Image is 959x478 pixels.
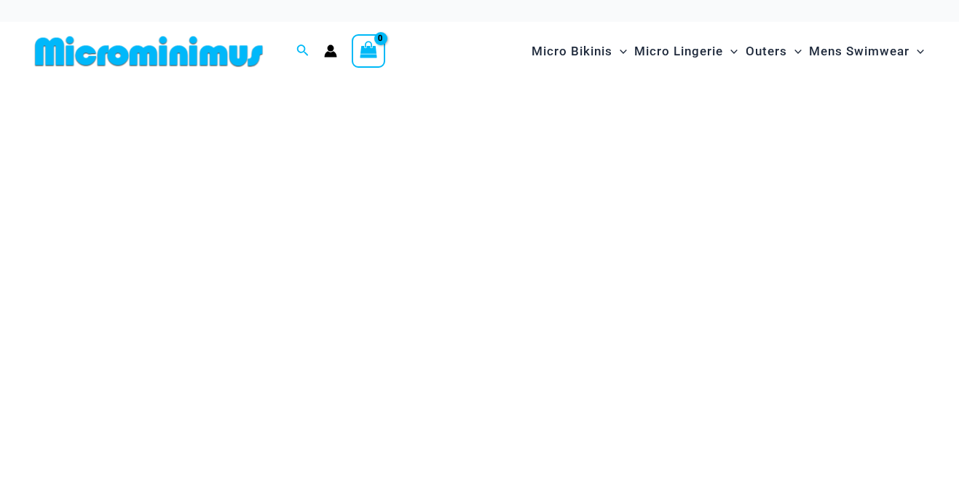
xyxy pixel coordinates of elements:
[631,29,741,74] a: Micro LingerieMenu ToggleMenu Toggle
[634,33,723,70] span: Micro Lingerie
[742,29,805,74] a: OutersMenu ToggleMenu Toggle
[29,35,269,68] img: MM SHOP LOGO FLAT
[296,42,309,60] a: Search icon link
[532,33,612,70] span: Micro Bikinis
[746,33,787,70] span: Outers
[528,29,631,74] a: Micro BikinisMenu ToggleMenu Toggle
[612,33,627,70] span: Menu Toggle
[526,27,930,76] nav: Site Navigation
[352,34,385,68] a: View Shopping Cart, empty
[805,29,928,74] a: Mens SwimwearMenu ToggleMenu Toggle
[909,33,924,70] span: Menu Toggle
[324,44,337,58] a: Account icon link
[723,33,738,70] span: Menu Toggle
[787,33,802,70] span: Menu Toggle
[809,33,909,70] span: Mens Swimwear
